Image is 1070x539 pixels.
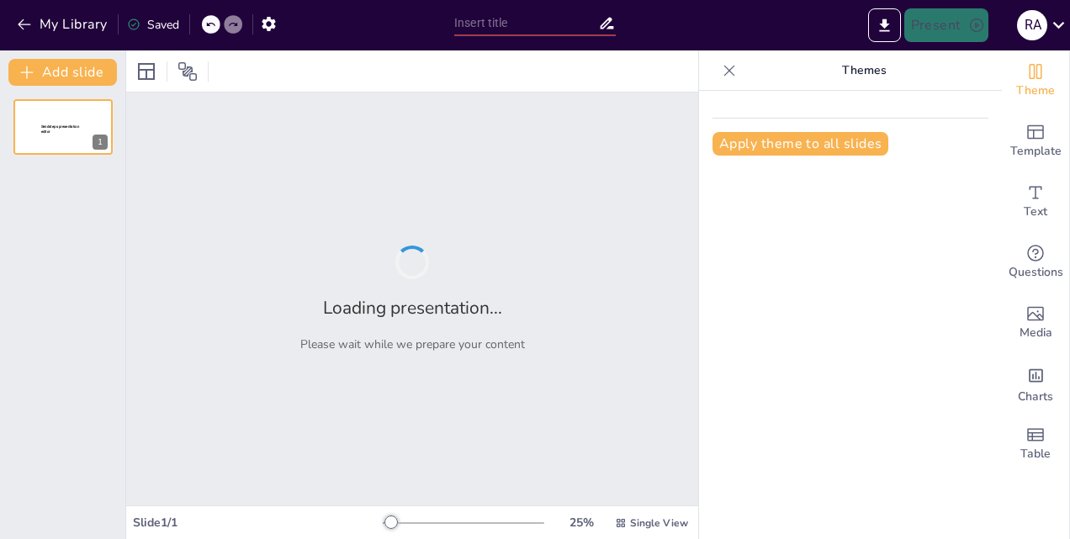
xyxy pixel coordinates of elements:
span: Sendsteps presentation editor [41,124,79,134]
span: Questions [1009,263,1063,282]
h2: Loading presentation... [323,296,502,320]
div: Change the overall theme [1002,50,1069,111]
button: Apply theme to all slides [712,132,888,156]
div: Add ready made slides [1002,111,1069,172]
input: Insert title [454,11,598,35]
span: Text [1024,203,1047,221]
div: Get real-time input from your audience [1002,232,1069,293]
div: Add charts and graphs [1002,353,1069,414]
div: Add text boxes [1002,172,1069,232]
div: R A [1017,10,1047,40]
span: Media [1020,324,1052,342]
div: Slide 1 / 1 [133,515,383,531]
button: Export to PowerPoint [868,8,901,42]
button: My Library [13,11,114,38]
div: 1 [13,99,113,155]
button: Present [904,8,988,42]
button: Add slide [8,59,117,86]
div: 1 [93,135,108,150]
span: Template [1010,142,1062,161]
span: Charts [1018,388,1053,406]
div: 25 % [561,515,601,531]
p: Themes [743,50,985,91]
div: Layout [133,58,160,85]
p: Please wait while we prepare your content [300,336,525,352]
span: Table [1020,445,1051,463]
span: Single View [630,516,688,530]
span: Theme [1016,82,1055,100]
button: R A [1017,8,1047,42]
div: Add a table [1002,414,1069,474]
div: Saved [127,17,179,33]
span: Position [177,61,198,82]
div: Add images, graphics, shapes or video [1002,293,1069,353]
